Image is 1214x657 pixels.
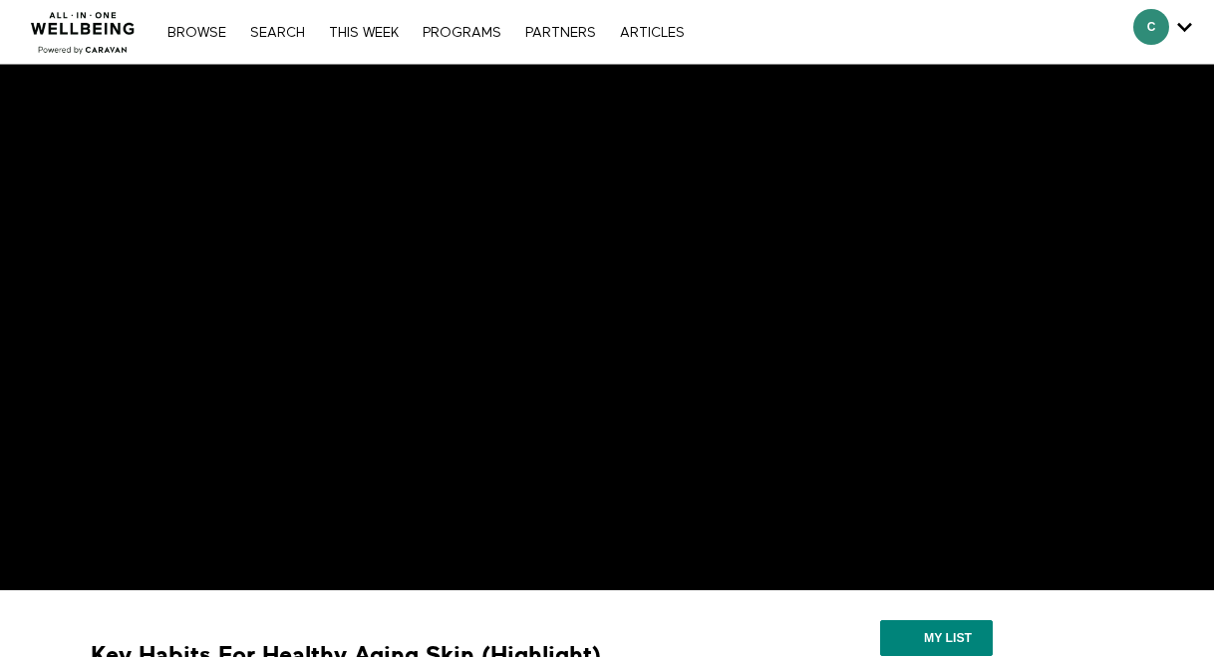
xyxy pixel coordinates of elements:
[610,26,695,40] a: ARTICLES
[157,22,694,42] nav: Primary
[413,26,511,40] a: PROGRAMS
[515,26,606,40] a: PARTNERS
[880,620,993,656] button: My list
[240,26,315,40] a: Search
[157,26,236,40] a: Browse
[319,26,409,40] a: THIS WEEK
